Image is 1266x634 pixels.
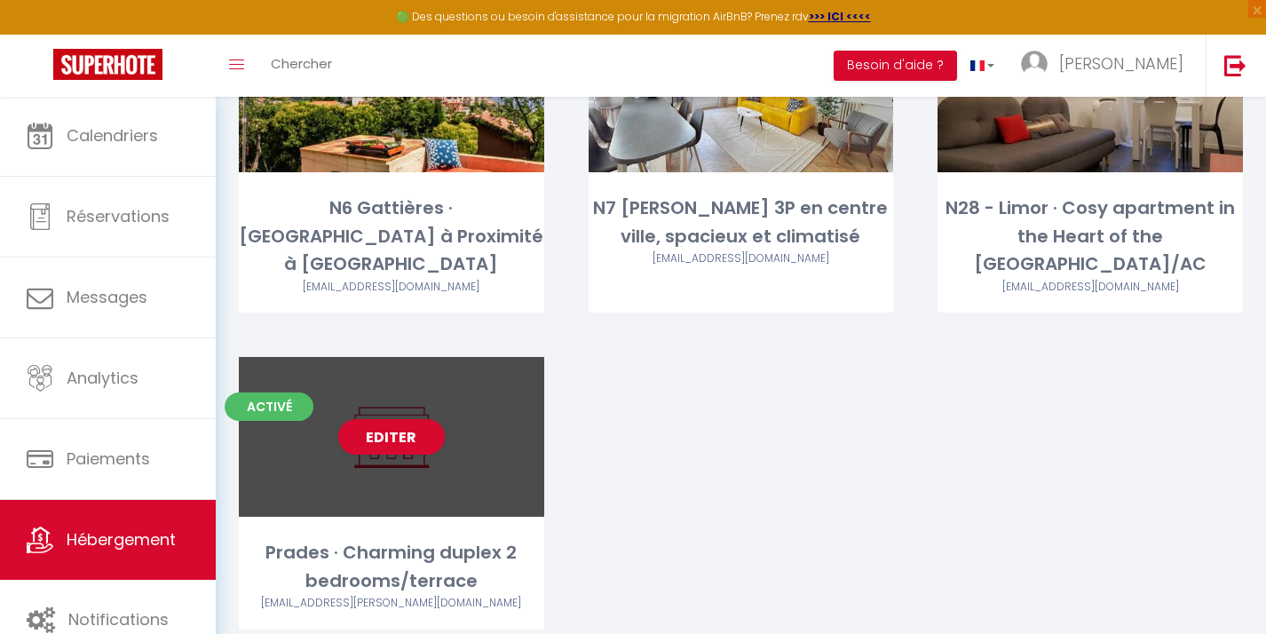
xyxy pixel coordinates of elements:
div: Airbnb [938,279,1243,296]
div: N6 Gattières · [GEOGRAPHIC_DATA] à Proximité à [GEOGRAPHIC_DATA] [239,194,544,278]
span: Réservations [67,205,170,227]
img: Super Booking [53,49,162,80]
a: >>> ICI <<<< [809,9,871,24]
span: Chercher [271,54,332,73]
div: Airbnb [239,595,544,612]
span: Paiements [67,448,150,470]
span: Activé [225,392,313,421]
span: Notifications [68,608,169,630]
span: Messages [67,286,147,308]
span: Calendriers [67,124,158,147]
span: [PERSON_NAME] [1059,52,1183,75]
div: N7 [PERSON_NAME] 3P en centre ville, spacieux et climatisé [589,194,894,250]
a: Editer [338,419,445,455]
img: ... [1021,51,1048,77]
div: Airbnb [589,250,894,267]
button: Besoin d'aide ? [834,51,957,81]
div: Airbnb [239,279,544,296]
img: logout [1224,54,1246,76]
div: N28 - Limor · Cosy apartment in the Heart of the [GEOGRAPHIC_DATA]/AC [938,194,1243,278]
a: ... [PERSON_NAME] [1008,35,1206,97]
span: Analytics [67,367,138,389]
div: Prades · Charming duplex 2 bedrooms/terrace [239,539,544,595]
a: Chercher [257,35,345,97]
span: Hébergement [67,528,176,551]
